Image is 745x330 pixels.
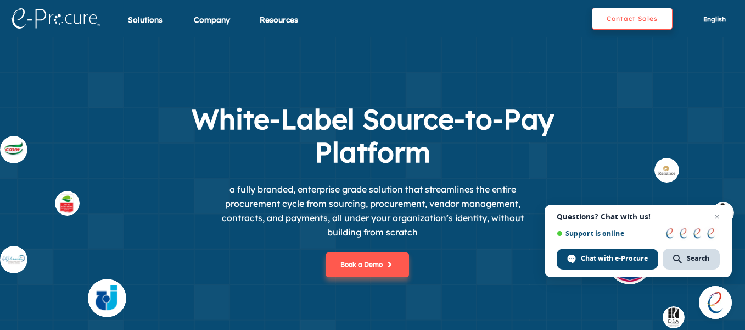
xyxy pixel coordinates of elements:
div: Company [194,14,230,39]
img: logo [11,8,100,29]
div: Resources [260,14,298,39]
img: supplier_othaim.svg [55,186,80,211]
div: Search [663,249,720,269]
img: supplier_4.svg [88,276,126,314]
span: Chat with e-Procure [581,254,648,263]
img: buyer_rel.svg [654,156,679,180]
span: Close chat [710,210,724,223]
button: Book a Demo [326,252,409,277]
img: buyer_1.svg [712,200,734,222]
span: Support is online [557,229,658,238]
span: Search [687,254,709,263]
span: Questions? Chat with us! [557,212,720,221]
span: English [703,15,726,23]
img: buyer_hilt.svg [608,239,652,283]
h1: White-Label Source-to-Pay Platform [153,103,592,169]
div: Solutions [128,14,163,39]
p: a fully branded, enterprise grade solution that streamlines the entire procurement cycle from sou... [208,182,537,239]
div: Open chat [699,286,732,319]
img: buyer_dsa.svg [663,305,685,327]
button: Contact Sales [592,8,673,30]
div: Chat with e-Procure [557,249,658,269]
